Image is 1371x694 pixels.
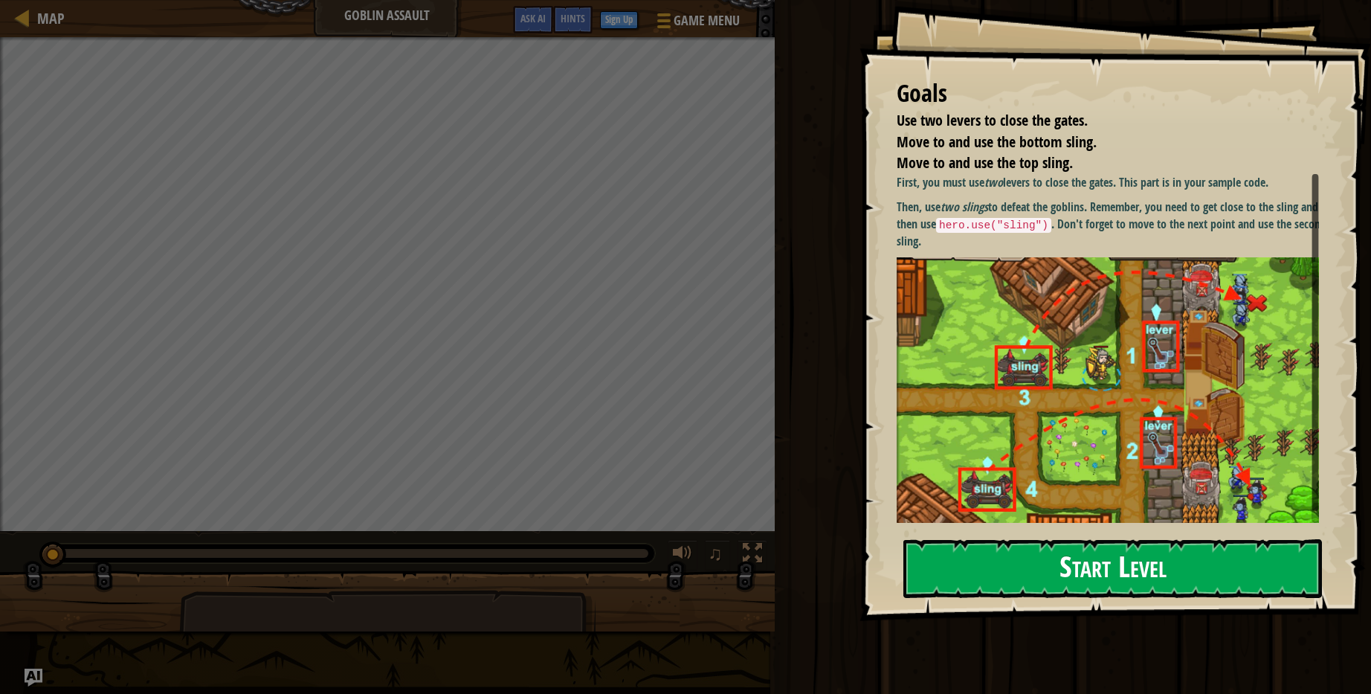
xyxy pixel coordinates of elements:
span: Move to and use the top sling. [897,152,1073,173]
img: M7l4d [897,257,1330,526]
button: Adjust volume [668,540,697,571]
li: Move to and use the top sling. [878,152,1315,174]
span: Map [37,8,65,28]
em: two [984,174,1003,190]
li: Use two levers to close the gates. [878,110,1315,132]
button: Ask AI [25,669,42,687]
p: Then, use to defeat the goblins. Remember, you need to get close to the sling and then use . Don'... [897,199,1330,250]
button: Start Level [903,539,1322,598]
button: Ask AI [513,6,553,33]
span: Game Menu [674,11,740,30]
em: two slings [941,199,988,215]
button: Game Menu [645,6,749,41]
a: Map [30,8,65,28]
button: Toggle fullscreen [738,540,767,571]
p: First, you must use levers to close the gates. This part is in your sample code. [897,174,1330,191]
button: Sign Up [600,11,638,29]
li: Move to and use the bottom sling. [878,132,1315,153]
code: hero.use("sling") [936,218,1051,233]
div: Goals [897,77,1319,111]
span: ♫ [708,542,723,565]
span: Move to and use the bottom sling. [897,132,1097,152]
span: Use two levers to close the gates. [897,110,1088,130]
span: Ask AI [520,11,546,25]
span: Hints [561,11,585,25]
button: ♫ [705,540,730,571]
